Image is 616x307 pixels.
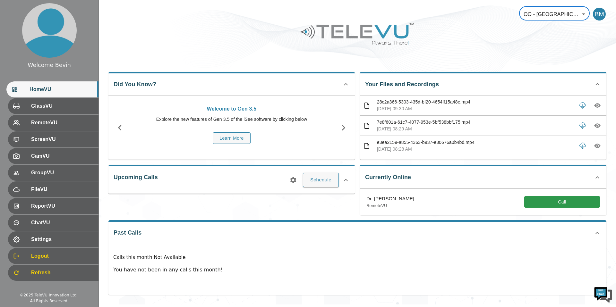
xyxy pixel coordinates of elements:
button: Schedule [303,173,339,187]
p: f7e45027-290f-4501-9eae-55f83e73d024.mp4 [377,159,574,166]
div: Refresh [8,265,98,281]
img: profile.png [22,3,77,58]
p: [DATE] 09:30 AM [377,105,574,112]
div: Welcome Bevin [28,61,71,69]
p: [DATE] 08:28 AM [377,146,574,153]
div: ScreenVU [8,131,98,147]
div: Logout [8,248,98,264]
span: FileVU [31,186,93,193]
p: Explore the new features of Gen 3.5 of the iSee software by clicking below [134,116,329,123]
img: Chat Widget [594,285,613,304]
div: RemoteVU [8,115,98,131]
div: Minimize live chat window [105,3,121,19]
div: Settings [8,231,98,247]
textarea: Type your message and hit 'Enter' [3,175,122,197]
div: ReportVU [8,198,98,214]
img: Logo [300,21,415,47]
span: ChatVU [31,219,93,227]
span: We're online! [37,81,89,145]
div: CamVU [8,148,98,164]
p: 28c2a366-5303-435d-bf20-4654ff15a48e.mp4 [377,99,574,105]
span: HomeVU [30,86,93,93]
div: Chat with us now [33,34,108,42]
span: GlassVU [31,102,93,110]
span: RemoteVU [31,119,93,127]
div: BM [593,8,606,21]
p: e3ea2159-a855-4363-b937-e30676a0b4bd.mp4 [377,139,574,146]
p: Dr. [PERSON_NAME] [366,195,414,203]
span: Refresh [31,269,93,277]
span: Settings [31,236,93,243]
div: All Rights Reserved [30,298,67,304]
button: Call [524,196,600,208]
div: GlassVU [8,98,98,114]
span: ScreenVU [31,136,93,143]
span: CamVU [31,152,93,160]
span: Logout [31,252,93,260]
img: d_736959983_company_1615157101543_736959983 [11,30,27,46]
p: Calls this month : Not Available [113,254,602,261]
p: You have not been in any calls this month! [113,266,602,274]
span: ReportVU [31,202,93,210]
p: RemoteVU [366,203,414,209]
div: FileVU [8,181,98,197]
div: ChatVU [8,215,98,231]
p: Welcome to Gen 3.5 [134,105,329,113]
p: [DATE] 08:29 AM [377,126,574,132]
div: OO - [GEOGRAPHIC_DATA] - N. Were [519,5,590,23]
div: HomeVU [6,81,98,97]
span: GroupVU [31,169,93,177]
button: Learn More [213,132,251,144]
div: GroupVU [8,165,98,181]
p: 7e8f601a-61c7-4077-953e-5bf538bbf175.mp4 [377,119,574,126]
